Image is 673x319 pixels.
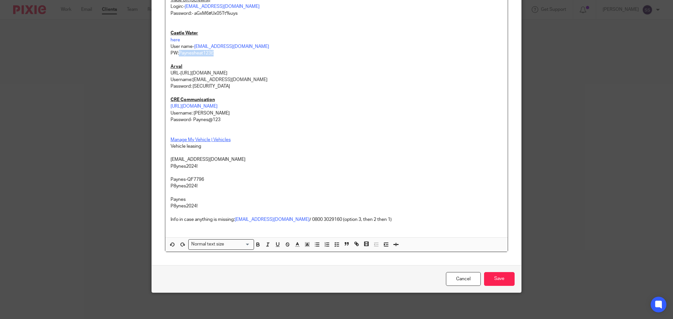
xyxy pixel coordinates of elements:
[171,76,502,83] p: Username:
[171,216,502,223] p: Info in case anything is missing: / 0800 3029160 (option 3, then 2 then 1)
[171,31,198,35] u: Castle Water
[185,4,260,9] a: [EMAIL_ADDRESS][DOMAIN_NAME]
[171,97,215,102] u: CRE Communication
[171,203,502,209] p: P8ynes2024!
[171,110,502,117] p: Username: [PERSON_NAME]
[171,196,502,203] p: Paynes
[171,10,502,17] p: Password:- aGxM6#Ux05Tt%uys
[171,3,502,10] p: Login:-
[171,176,502,183] p: Paynes-QF7796
[171,104,218,109] a: [URL][DOMAIN_NAME]
[171,38,180,42] a: here
[171,64,182,69] u: Arval
[171,70,502,76] p: URL-
[171,117,502,123] p: Password- Paynes@123
[171,43,502,57] p: User name- PW:Paynesheat123£
[171,163,502,170] p: P8ynes2024!
[180,71,227,75] a: [URL][DOMAIN_NAME]
[446,272,481,286] a: Cancel
[194,44,269,49] a: [EMAIL_ADDRESS][DOMAIN_NAME]
[190,241,226,248] span: Normal text size
[226,241,250,248] input: Search for option
[193,77,267,82] a: [EMAIL_ADDRESS][DOMAIN_NAME]
[171,83,502,90] p: Password: [SECURITY_DATA]
[171,143,502,150] p: Vehicle leasing
[484,272,515,286] input: Save
[235,217,310,222] a: [EMAIL_ADDRESS][DOMAIN_NAME]
[171,183,502,189] p: P8ynes2024!
[188,239,254,249] div: Search for option
[171,156,502,163] p: [EMAIL_ADDRESS][DOMAIN_NAME]
[171,138,231,142] a: Manage My Vehicle | Vehicles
